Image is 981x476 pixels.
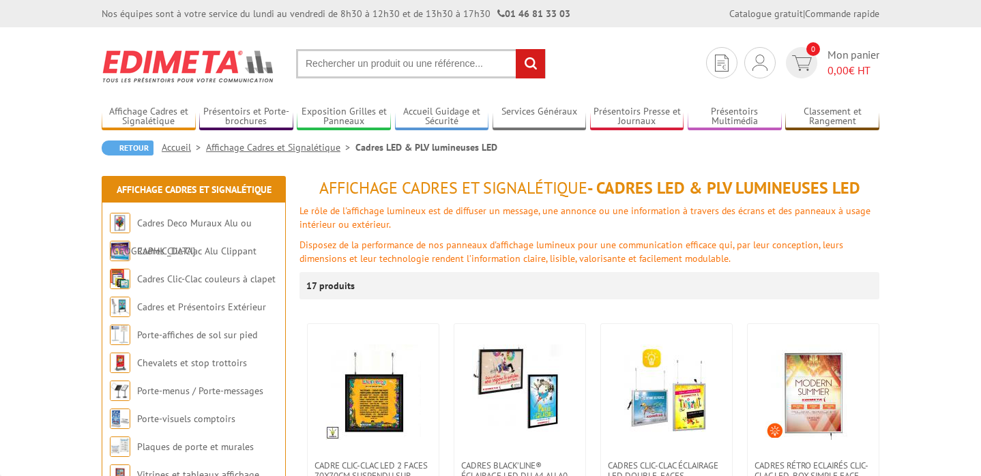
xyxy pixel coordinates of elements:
input: rechercher [516,49,545,78]
span: 0,00 [828,63,849,77]
input: Rechercher un produit ou une référence... [296,49,546,78]
a: devis rapide 0 Mon panier 0,00€ HT [782,47,879,78]
img: Cadres clic-clac éclairage LED double-faces suspendus sur câbles du A4 au A0 [619,344,714,440]
img: Cadre Clic-Clac LED 2 faces 70x70cm suspendu sur câbles finition noir [325,344,421,440]
a: Affichage Cadres et Signalétique [206,141,355,153]
a: Présentoirs Presse et Journaux [590,106,684,128]
img: Porte-menus / Porte-messages [110,381,130,401]
a: Cadres et Présentoirs Extérieur [137,301,266,313]
span: Affichage Cadres et Signalétique [319,177,587,198]
img: Plaques de porte et murales [110,436,130,457]
img: devis rapide [792,55,812,71]
a: Affichage Cadres et Signalétique [102,106,196,128]
a: Plaques de porte et murales [137,441,254,453]
p: 17 produits [306,272,357,299]
a: Retour [102,140,153,155]
a: Commande rapide [805,8,879,20]
span: 0 [806,42,820,56]
a: Cadres Clic-Clac couleurs à clapet [137,273,276,285]
img: Cadres et Présentoirs Extérieur [110,297,130,317]
img: Cadres Black’Line® éclairage LED du A4 au A0 finition noir [472,344,568,440]
img: Porte-affiches de sol sur pied [110,325,130,345]
a: Catalogue gratuit [729,8,803,20]
a: Affichage Cadres et Signalétique [117,183,272,196]
h1: - Cadres LED & PLV lumineuses LED [299,179,879,197]
img: Porte-visuels comptoirs [110,408,130,429]
img: Edimeta [102,41,276,91]
img: devis rapide [715,55,729,72]
a: Porte-affiches de sol sur pied [137,329,257,341]
div: | [729,7,879,20]
img: Cadres Deco Muraux Alu ou Bois [110,213,130,233]
img: Chevalets et stop trottoirs [110,353,130,373]
img: Cadres Rétro Eclairés Clic-Clac LED-Box simple face [765,344,861,440]
li: Cadres LED & PLV lumineuses LED [355,140,497,154]
a: Services Généraux [493,106,587,128]
a: Chevalets et stop trottoirs [137,357,247,369]
strong: 01 46 81 33 03 [497,8,570,20]
font: Disposez de la performance de nos panneaux d'affichage lumineux pour une communication efficace q... [299,239,843,265]
span: Mon panier [828,47,879,78]
a: Présentoirs Multimédia [688,106,782,128]
a: Accueil Guidage et Sécurité [395,106,489,128]
a: Cadres Clic-Clac Alu Clippant [137,245,257,257]
a: Exposition Grilles et Panneaux [297,106,391,128]
a: Présentoirs et Porte-brochures [199,106,293,128]
img: Cadres Clic-Clac couleurs à clapet [110,269,130,289]
a: Classement et Rangement [785,106,879,128]
a: Porte-visuels comptoirs [137,413,235,425]
div: Nos équipes sont à votre service du lundi au vendredi de 8h30 à 12h30 et de 13h30 à 17h30 [102,7,570,20]
a: Porte-menus / Porte-messages [137,385,263,397]
a: Cadres Deco Muraux Alu ou [GEOGRAPHIC_DATA] [110,217,252,257]
span: € HT [828,63,879,78]
a: Accueil [162,141,206,153]
font: Le rôle de l'affichage lumineux est de diffuser un message, une annonce ou une information à trav... [299,205,870,230]
img: devis rapide [752,55,767,71]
